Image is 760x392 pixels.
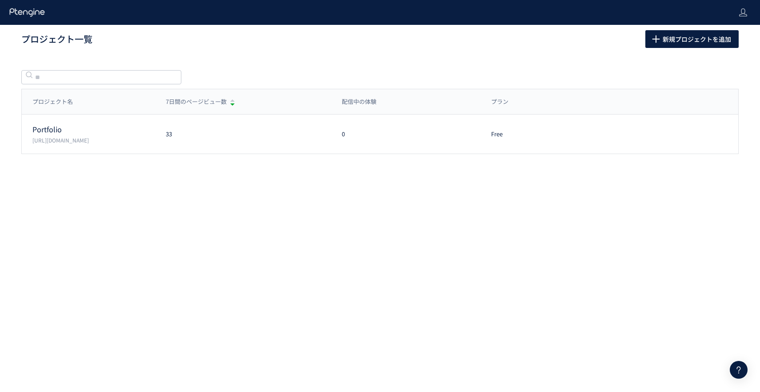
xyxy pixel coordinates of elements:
[32,98,73,106] span: プロジェクト名
[663,30,731,48] span: 新規プロジェクトを追加
[166,98,227,106] span: 7日間のページビュー数
[331,130,481,139] div: 0
[155,130,331,139] div: 33
[491,98,508,106] span: プラン
[480,130,605,139] div: Free
[21,33,626,46] h1: プロジェクト一覧
[32,136,155,144] p: https://hamaru-design.net/
[645,30,739,48] button: 新規プロジェクトを追加
[32,124,155,135] p: Portfolio
[342,98,376,106] span: 配信中の体験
